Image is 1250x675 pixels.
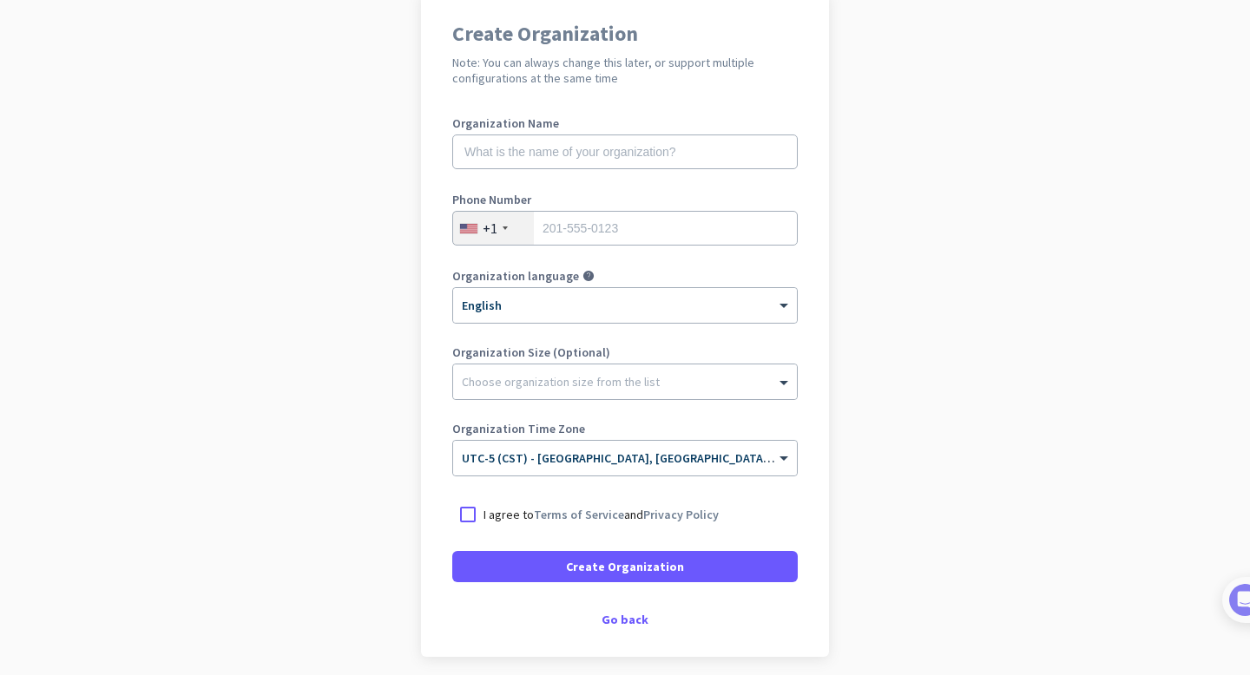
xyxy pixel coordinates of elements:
label: Organization Name [452,117,798,129]
p: I agree to and [484,506,719,523]
div: +1 [483,220,497,237]
input: What is the name of your organization? [452,134,798,169]
span: Create Organization [566,558,684,575]
a: Terms of Service [534,507,624,522]
a: Privacy Policy [643,507,719,522]
label: Phone Number [452,193,798,206]
label: Organization language [452,270,579,282]
div: Go back [452,613,798,626]
h1: Create Organization [452,23,798,44]
button: Create Organization [452,551,798,582]
i: help [582,270,595,282]
label: Organization Time Zone [452,423,798,435]
label: Organization Size (Optional) [452,346,798,358]
h2: Note: You can always change this later, or support multiple configurations at the same time [452,55,798,86]
input: 201-555-0123 [452,211,798,246]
